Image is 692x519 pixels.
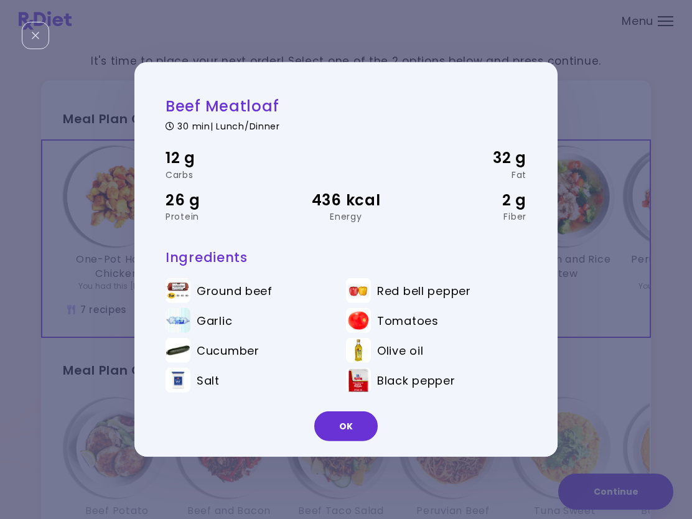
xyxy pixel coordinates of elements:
[286,212,406,221] div: Energy
[22,22,49,49] div: Close
[377,314,439,327] span: Tomatoes
[166,212,286,221] div: Protein
[166,96,526,116] h2: Beef Meatloaf
[406,170,526,179] div: Fat
[406,188,526,212] div: 2 g
[286,188,406,212] div: 436 kcal
[197,284,273,297] span: Ground beef
[197,314,232,327] span: Garlic
[377,344,423,357] span: Olive oil
[166,119,526,131] div: 30 min | Lunch/Dinner
[166,170,286,179] div: Carbs
[406,146,526,170] div: 32 g
[166,146,286,170] div: 12 g
[406,212,526,221] div: Fiber
[197,373,220,387] span: Salt
[377,284,471,297] span: Red bell pepper
[377,373,456,387] span: Black pepper
[197,344,259,357] span: Cucumber
[314,411,378,441] button: OK
[166,188,286,212] div: 26 g
[166,249,526,266] h3: Ingredients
